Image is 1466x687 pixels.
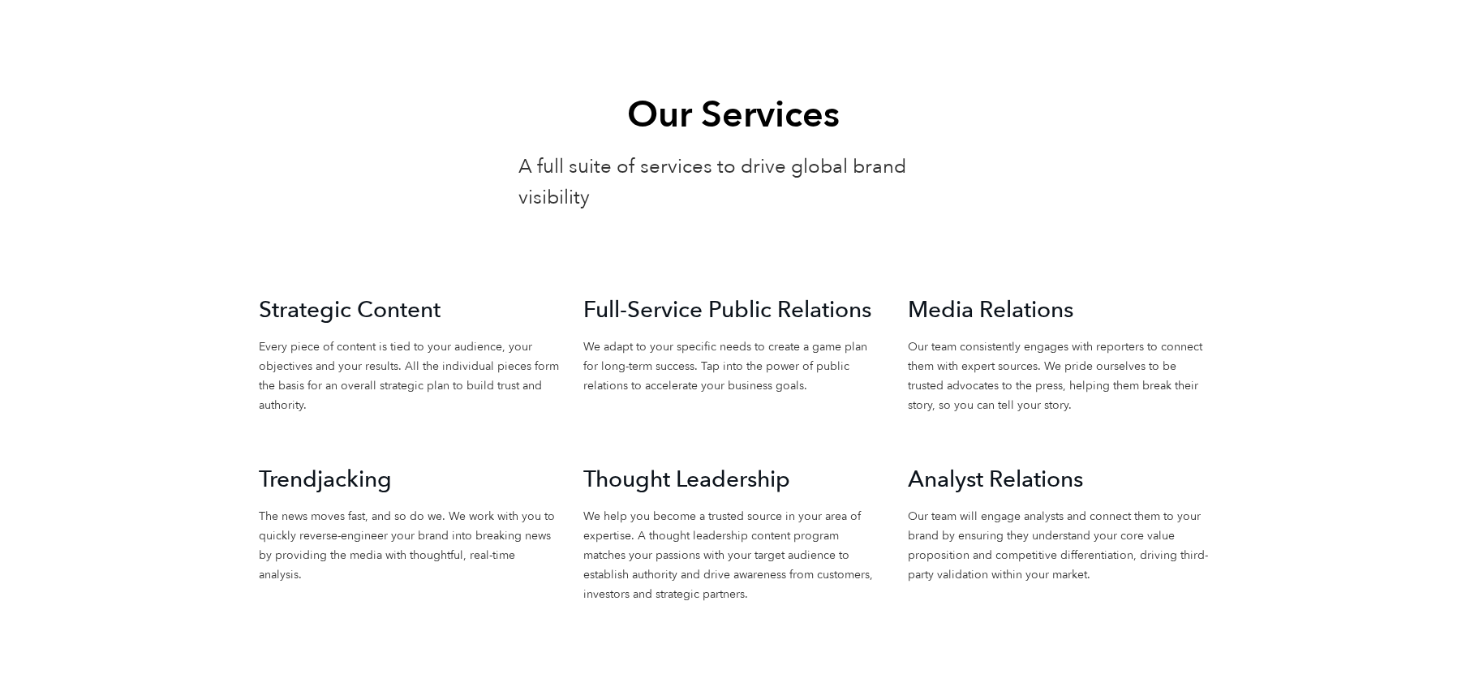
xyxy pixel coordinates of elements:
[259,294,559,325] h3: Strategic Content
[259,464,559,495] h3: Trendjacking
[259,507,559,585] p: The news moves fast, and so do we. We work with you to quickly reverse-engineer your brand into b...
[908,337,1208,415] p: Our team consistently engages with reporters to connect them with expert sources. We pride oursel...
[908,507,1208,585] p: Our team will engage analysts and connect them to your brand by ensuring they understand your cor...
[583,464,883,495] h3: Thought Leadership
[259,337,559,415] p: Every piece of content is tied to your audience, your objectives and your results. All the indivi...
[518,152,948,213] p: A full suite of services to drive global brand visibility
[908,464,1208,495] h3: Analyst Relations
[908,294,1208,325] h3: Media Relations
[583,337,883,396] p: We adapt to your specific needs to create a game plan for long-term success. Tap into the power o...
[583,294,883,325] h3: Full-Service Public Relations
[518,91,948,140] h2: Our Services
[583,507,883,604] p: We help you become a trusted source in your area of expertise. A thought leadership content progr...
